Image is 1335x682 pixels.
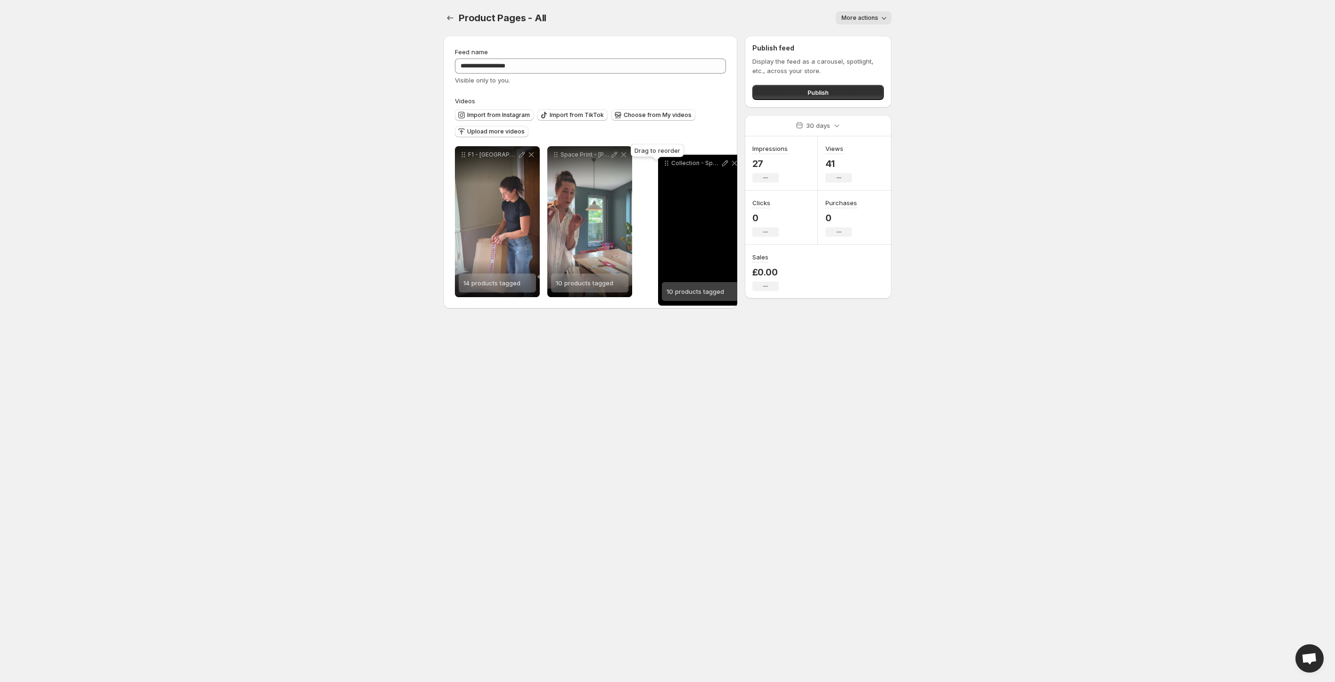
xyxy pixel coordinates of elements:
[455,48,488,56] span: Feed name
[752,85,884,100] button: Publish
[550,111,604,119] span: Import from TikTok
[752,57,884,75] p: Display the feed as a carousel, spotlight, etc., across your store.
[455,76,510,84] span: Visible only to you.
[752,212,779,224] p: 0
[752,266,779,278] p: £0.00
[841,14,878,22] span: More actions
[611,109,695,121] button: Choose from My videos
[752,252,768,262] h3: Sales
[455,97,475,105] span: Videos
[752,43,884,53] h2: Publish feed
[468,151,517,158] p: F1 - [GEOGRAPHIC_DATA] - El Website
[624,111,692,119] span: Choose from My videos
[658,155,743,306] div: Collection - Space Flicking10 products tagged
[671,159,720,167] p: Collection - Space Flicking
[455,126,528,137] button: Upload more videos
[825,198,857,208] h3: Purchases
[1295,644,1324,673] div: Open chat
[806,121,830,130] p: 30 days
[455,146,540,297] div: F1 - [GEOGRAPHIC_DATA] - El Website14 products tagged
[463,279,520,287] span: 14 products tagged
[467,111,530,119] span: Import from Instagram
[459,12,546,24] span: Product Pages - All
[547,146,632,297] div: Space Print - [PERSON_NAME] Website10 products tagged
[752,158,788,169] p: 27
[825,158,852,169] p: 41
[537,109,608,121] button: Import from TikTok
[467,128,525,135] span: Upload more videos
[667,288,724,295] span: 10 products tagged
[752,198,770,208] h3: Clicks
[808,88,829,97] span: Publish
[560,151,610,158] p: Space Print - [PERSON_NAME] Website
[556,279,613,287] span: 10 products tagged
[836,11,891,25] button: More actions
[444,11,457,25] button: Settings
[752,144,788,153] h3: Impressions
[825,144,843,153] h3: Views
[455,109,534,121] button: Import from Instagram
[825,212,857,224] p: 0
